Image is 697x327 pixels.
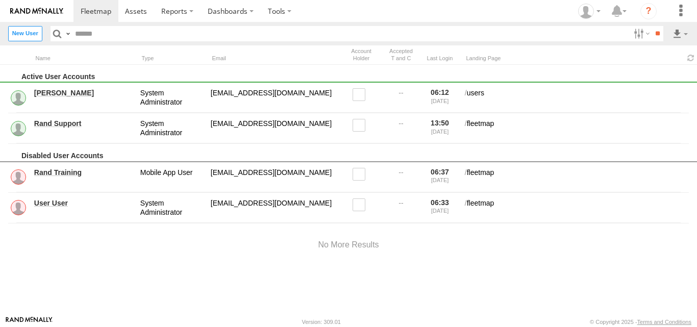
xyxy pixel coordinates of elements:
[34,198,133,208] a: User User
[209,166,337,188] div: randtraining@rand.com
[463,117,689,139] div: fleetmap
[590,319,691,325] div: © Copyright 2025 -
[302,319,341,325] div: Version: 309.01
[575,4,604,19] div: Ed Pruneda
[353,198,370,211] label: Read only
[209,87,337,109] div: service@odysseygroupllc.com
[6,317,53,327] a: Visit our Website
[139,197,205,219] div: System Administrator
[420,117,459,139] div: 13:50 [DATE]
[420,54,459,63] div: Last Login
[34,88,133,97] a: [PERSON_NAME]
[637,319,691,325] a: Terms and Conditions
[209,54,337,63] div: Email
[209,197,337,219] div: fortraining@train.com
[139,166,205,188] div: Mobile App User
[209,117,337,139] div: odyssey@rand.com
[463,54,681,63] div: Landing Page
[420,197,459,219] div: 06:33 [DATE]
[341,46,382,63] div: Account Holder
[353,88,370,101] label: Read only
[33,54,135,63] div: Name
[139,87,205,109] div: System Administrator
[34,168,133,177] a: Rand Training
[139,117,205,139] div: System Administrator
[34,119,133,128] a: Rand Support
[463,166,689,188] div: fleetmap
[463,197,689,219] div: fleetmap
[630,26,652,41] label: Search Filter Options
[139,54,205,63] div: Type
[671,26,689,41] label: Export results as...
[353,119,370,132] label: Read only
[8,26,42,41] label: Create New User
[420,166,459,188] div: 06:37 [DATE]
[420,87,459,109] div: 06:12 [DATE]
[353,168,370,181] label: Read only
[64,26,72,41] label: Search Query
[386,46,416,63] div: Has user accepted Terms and Conditions
[640,3,657,19] i: ?
[685,53,697,63] span: Refresh
[463,87,689,109] div: users
[10,8,63,15] img: rand-logo.svg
